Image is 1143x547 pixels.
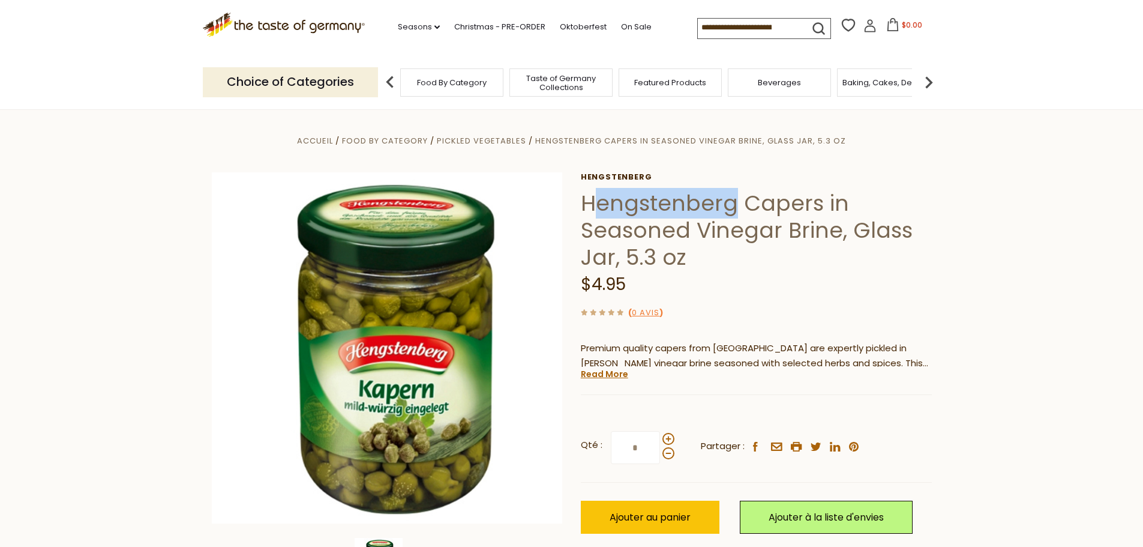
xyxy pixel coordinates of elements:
[758,78,801,87] a: Beverages
[417,78,487,87] a: Food By Category
[842,78,935,87] a: Baking, Cakes, Desserts
[879,18,930,36] button: $0.00
[203,67,378,97] p: Choice of Categories
[297,135,333,147] a: Accueil
[212,172,563,524] img: Hengstenberg Capers in Seasoned Vinegar Brine, Glass Jar, 5.3 oz
[917,70,941,94] img: next arrow
[740,501,913,534] a: Ajouter à la liste d'envies
[581,501,719,534] button: Ajouter au panier
[632,307,659,319] a: 0 avis
[535,135,846,147] a: Hengstenberg Capers in Seasoned Vinegar Brine, Glass Jar, 5.3 oz
[902,20,922,30] span: $0.00
[454,20,545,34] a: Christmas - PRE-ORDER
[560,20,607,34] a: Oktoberfest
[581,341,932,371] p: Premium quality capers from [GEOGRAPHIC_DATA] are expertly pickled in [PERSON_NAME] vinegar brine...
[581,368,628,380] a: Read More
[581,273,626,296] span: $4.95
[701,439,745,454] span: Partager :
[628,307,663,318] span: ( )
[581,190,932,271] h1: Hengstenberg Capers in Seasoned Vinegar Brine, Glass Jar, 5.3 oz
[378,70,402,94] img: previous arrow
[634,78,706,87] a: Featured Products
[398,20,440,34] a: Seasons
[621,20,652,34] a: On Sale
[610,510,691,524] span: Ajouter au panier
[611,431,660,464] input: Qté :
[342,135,428,147] a: Food By Category
[513,74,609,92] a: Taste of Germany Collections
[581,172,932,182] a: Hengstenberg
[581,438,602,453] strong: Qté :
[437,135,526,147] a: Pickled Vegetables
